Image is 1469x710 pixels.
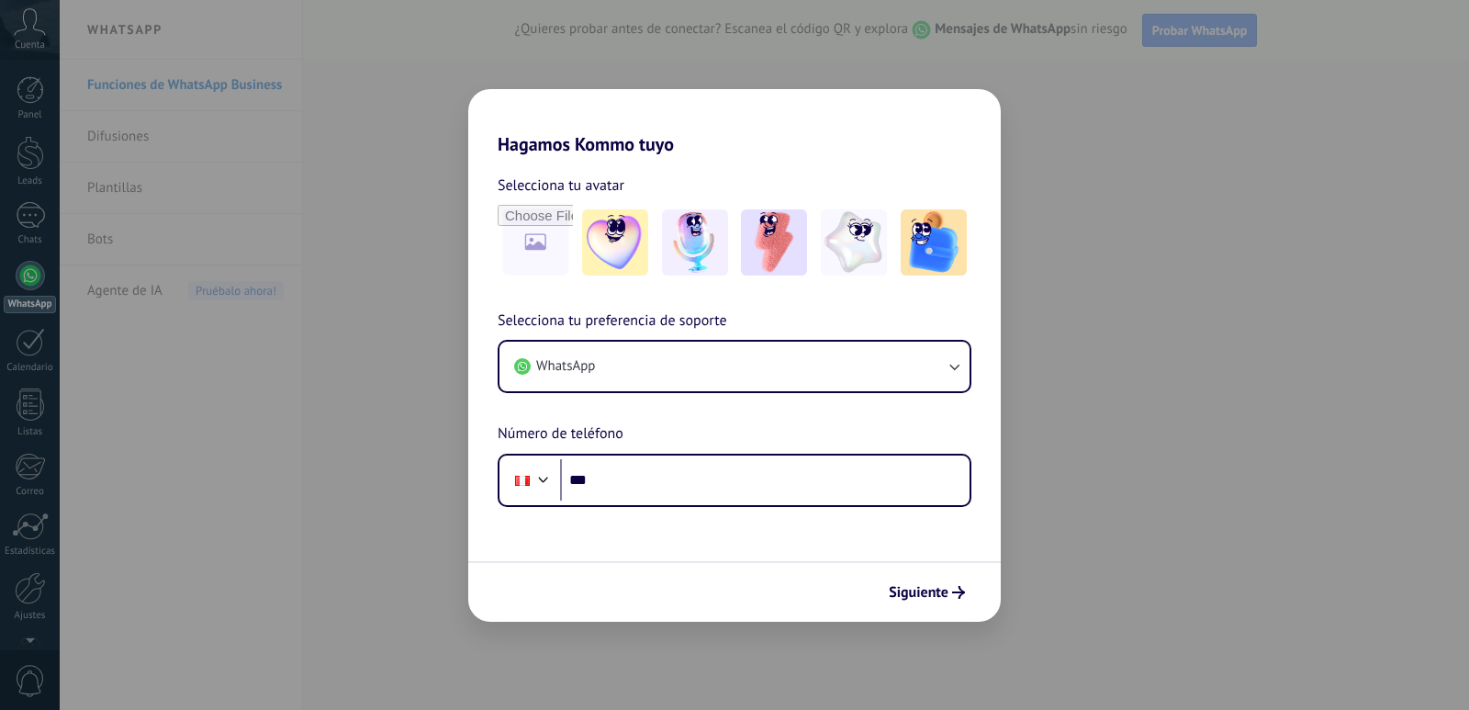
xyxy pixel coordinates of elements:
img: -4.jpeg [821,209,887,276]
span: Selecciona tu avatar [498,174,624,197]
span: Selecciona tu preferencia de soporte [498,310,727,333]
div: Peru: + 51 [505,461,540,500]
span: Número de teléfono [498,423,623,446]
span: Siguiente [889,586,948,599]
button: WhatsApp [499,342,970,391]
span: WhatsApp [536,357,595,376]
button: Siguiente [880,577,973,608]
img: -2.jpeg [662,209,728,276]
img: -1.jpeg [582,209,648,276]
img: -5.jpeg [901,209,967,276]
img: -3.jpeg [741,209,807,276]
h2: Hagamos Kommo tuyo [468,89,1001,155]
